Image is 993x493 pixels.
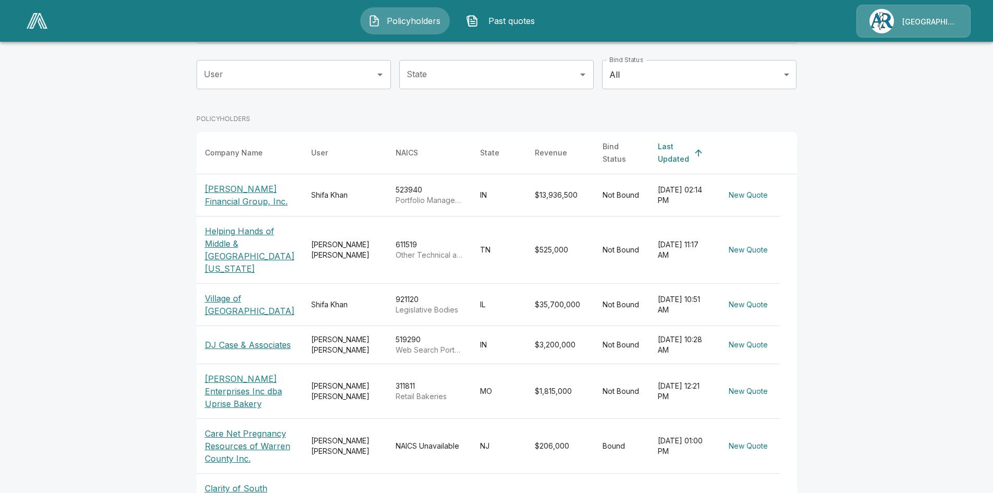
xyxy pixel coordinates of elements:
div: Last Updated [658,140,689,165]
img: AA Logo [27,13,47,29]
td: $525,000 [526,217,594,284]
p: Other Technical and Trade Schools [396,250,463,260]
span: Past quotes [483,15,540,27]
img: Past quotes Icon [466,15,479,27]
td: IL [472,284,526,326]
td: Not Bound [594,364,649,419]
button: New Quote [725,335,772,355]
p: DJ Case & Associates [205,339,291,351]
div: [PERSON_NAME] [PERSON_NAME] [311,436,379,456]
div: User [311,147,328,159]
td: [DATE] 12:21 PM [649,364,716,419]
td: Not Bound [594,174,649,217]
td: $1,815,000 [526,364,594,419]
p: [PERSON_NAME] Enterprises Inc dba Uprise Bakery [205,372,295,410]
td: TN [472,217,526,284]
td: Bound [594,419,649,474]
td: $35,700,000 [526,284,594,326]
div: Shifa Khan [311,299,379,310]
p: [PERSON_NAME] Financial Group, Inc. [205,183,295,208]
td: $206,000 [526,419,594,474]
div: 519290 [396,334,463,355]
button: New Quote [725,382,772,401]
button: New Quote [725,295,772,315]
div: 611519 [396,239,463,260]
span: Policyholders [385,15,442,27]
td: [DATE] 10:51 AM [649,284,716,326]
div: 921120 [396,294,463,315]
div: Company Name [205,147,263,159]
button: Past quotes IconPast quotes [458,7,548,34]
div: NAICS [396,147,418,159]
button: Open [373,67,387,82]
td: [DATE] 02:14 PM [649,174,716,217]
p: Web Search Portals and All Other Information Services [396,345,463,355]
div: State [480,147,499,159]
td: NJ [472,419,526,474]
button: Open [575,67,590,82]
td: IN [472,326,526,364]
div: 311811 [396,381,463,402]
th: Bind Status [594,132,649,174]
label: Bind Status [609,55,643,64]
td: NAICS Unavailable [387,419,472,474]
td: IN [472,174,526,217]
p: Portfolio Management and Investment Advice [396,195,463,206]
td: [DATE] 01:00 PM [649,419,716,474]
div: [PERSON_NAME] [PERSON_NAME] [311,381,379,402]
td: Not Bound [594,217,649,284]
button: New Quote [725,241,772,260]
p: Village of [GEOGRAPHIC_DATA] [205,292,295,317]
button: New Quote [725,437,772,456]
p: POLICYHOLDERS [197,114,250,124]
img: Policyholders Icon [368,15,381,27]
td: Not Bound [594,326,649,364]
td: $13,936,500 [526,174,594,217]
div: Revenue [535,147,567,159]
div: Shifa Khan [311,190,379,200]
button: New Quote [725,186,772,205]
td: MO [472,364,526,419]
p: Retail Bakeries [396,391,463,402]
td: Not Bound [594,284,649,326]
div: [PERSON_NAME] [PERSON_NAME] [311,239,379,260]
p: Care Net Pregnancy Resources of Warren County Inc. [205,427,295,465]
td: [DATE] 11:17 AM [649,217,716,284]
div: All [602,60,796,89]
div: [PERSON_NAME] [PERSON_NAME] [311,334,379,355]
button: Policyholders IconPolicyholders [360,7,450,34]
td: $3,200,000 [526,326,594,364]
p: Helping Hands of Middle & [GEOGRAPHIC_DATA][US_STATE] [205,225,295,275]
p: Legislative Bodies [396,305,463,315]
td: [DATE] 10:28 AM [649,326,716,364]
div: 523940 [396,185,463,206]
